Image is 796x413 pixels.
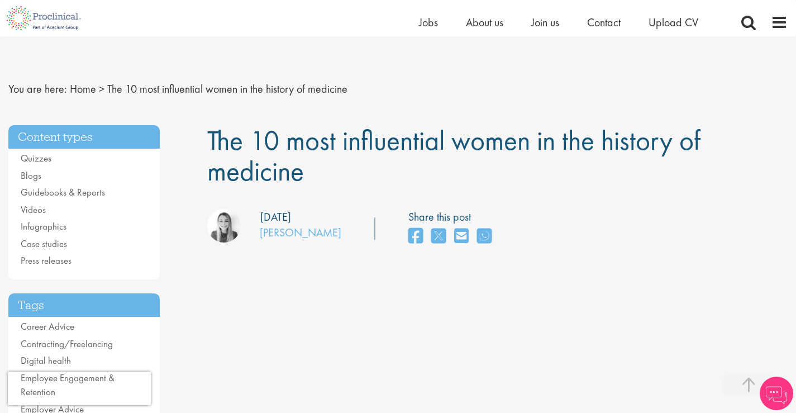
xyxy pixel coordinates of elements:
[70,82,96,96] a: breadcrumb link
[207,209,241,243] img: Hannah Burke
[419,15,438,30] a: Jobs
[477,225,492,249] a: share on whats app
[8,82,67,96] span: You are here:
[21,203,46,216] a: Videos
[587,15,621,30] a: Contact
[431,225,446,249] a: share on twitter
[21,254,72,267] a: Press releases
[21,220,66,232] a: Infographics
[260,209,291,225] div: [DATE]
[21,320,74,333] a: Career Advice
[8,293,160,317] h3: Tags
[408,209,497,225] label: Share this post
[531,15,559,30] a: Join us
[8,372,151,405] iframe: reCAPTCHA
[107,82,347,96] span: The 10 most influential women in the history of medicine
[21,354,71,367] a: Digital health
[8,125,160,149] h3: Content types
[408,225,423,249] a: share on facebook
[21,152,51,164] a: Quizzes
[466,15,503,30] a: About us
[454,225,469,249] a: share on email
[649,15,698,30] a: Upload CV
[207,122,700,189] span: The 10 most influential women in the history of medicine
[21,169,41,182] a: Blogs
[99,82,104,96] span: >
[21,238,67,250] a: Case studies
[21,186,105,198] a: Guidebooks & Reports
[260,225,341,240] a: [PERSON_NAME]
[21,338,113,350] a: Contracting/Freelancing
[760,377,793,410] img: Chatbot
